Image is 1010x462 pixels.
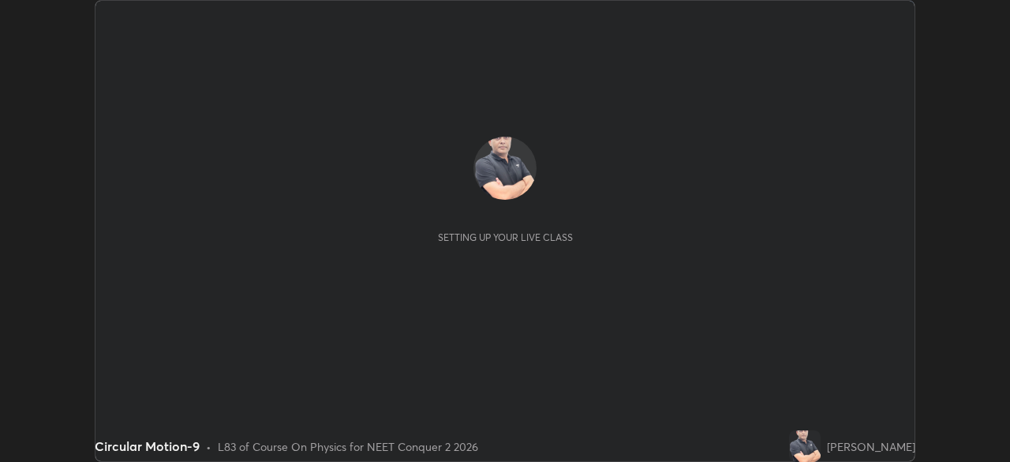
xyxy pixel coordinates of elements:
[95,437,200,456] div: Circular Motion-9
[473,137,537,200] img: 2cedd6bda10141d99be5a37104ce2ff3.png
[438,231,573,243] div: Setting up your live class
[206,438,211,455] div: •
[827,438,915,455] div: [PERSON_NAME]
[789,430,821,462] img: 2cedd6bda10141d99be5a37104ce2ff3.png
[218,438,478,455] div: L83 of Course On Physics for NEET Conquer 2 2026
